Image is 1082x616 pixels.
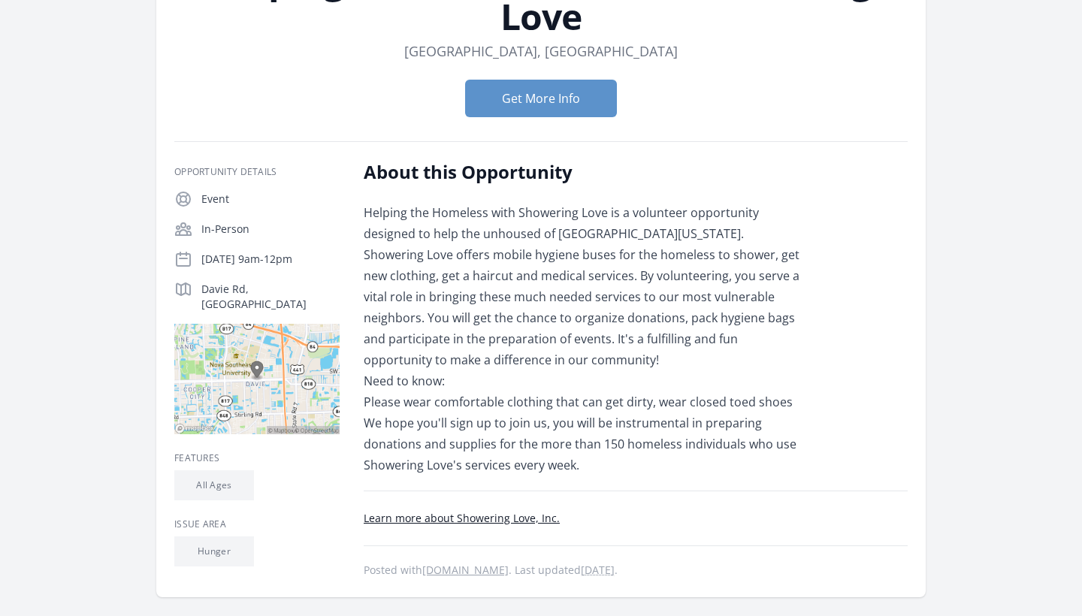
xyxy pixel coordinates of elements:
[364,564,908,576] p: Posted with . Last updated .
[174,324,340,434] img: Map
[174,452,340,464] h3: Features
[364,160,803,184] h2: About this Opportunity
[364,511,560,525] a: Learn more about Showering Love, Inc.
[174,470,254,500] li: All Ages
[201,192,340,207] p: Event
[422,563,509,577] a: [DOMAIN_NAME]
[581,563,615,577] abbr: Fri, Jul 18, 2025 2:59 AM
[201,282,340,312] p: Davie Rd, [GEOGRAPHIC_DATA]
[174,518,340,530] h3: Issue area
[201,222,340,237] p: In-Person
[465,80,617,117] button: Get More Info
[174,166,340,178] h3: Opportunity Details
[364,202,803,476] p: Helping the Homeless with Showering Love is a volunteer opportunity designed to help the unhoused...
[404,41,678,62] dd: [GEOGRAPHIC_DATA], [GEOGRAPHIC_DATA]
[201,252,340,267] p: [DATE] 9am-12pm
[174,536,254,566] li: Hunger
